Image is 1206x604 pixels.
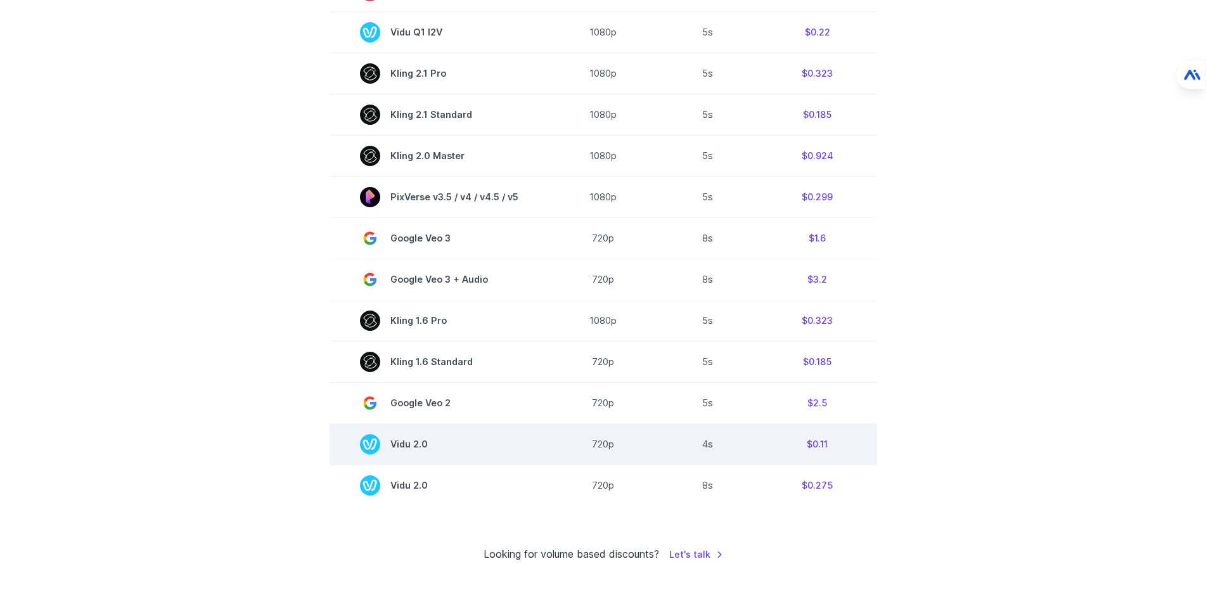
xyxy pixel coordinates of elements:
[758,176,877,217] td: $0.299
[758,382,877,423] td: $2.5
[658,423,758,465] td: 4s
[360,434,518,454] span: Vidu 2.0
[549,11,658,53] td: 1080p
[360,269,518,290] span: Google Veo 3 + Audio
[758,53,877,94] td: $0.323
[658,259,758,300] td: 8s
[758,423,877,465] td: $0.11
[549,135,658,176] td: 1080p
[360,146,518,166] span: Kling 2.0 Master
[658,176,758,217] td: 5s
[758,341,877,382] td: $0.185
[484,546,659,563] small: Looking for volume based discounts?
[549,217,658,259] td: 720p
[360,228,518,248] span: Google Veo 3
[360,105,518,125] span: Kling 2.1 Standard
[658,94,758,135] td: 5s
[658,465,758,506] td: 8s
[549,300,658,341] td: 1080p
[360,63,518,84] span: Kling 2.1 Pro
[360,311,518,331] span: Kling 1.6 Pro
[360,475,518,496] span: Vidu 2.0
[658,217,758,259] td: 8s
[549,176,658,217] td: 1080p
[669,547,723,562] a: Let's talk
[658,341,758,382] td: 5s
[360,22,518,42] span: Vidu Q1 I2V
[758,259,877,300] td: $3.2
[758,217,877,259] td: $1.6
[658,382,758,423] td: 5s
[658,135,758,176] td: 5s
[549,53,658,94] td: 1080p
[360,352,518,372] span: Kling 1.6 Standard
[758,135,877,176] td: $0.924
[549,341,658,382] td: 720p
[758,94,877,135] td: $0.185
[758,465,877,506] td: $0.275
[549,465,658,506] td: 720p
[549,423,658,465] td: 720p
[549,94,658,135] td: 1080p
[658,300,758,341] td: 5s
[658,53,758,94] td: 5s
[549,382,658,423] td: 720p
[658,11,758,53] td: 5s
[360,393,518,413] span: Google Veo 2
[758,11,877,53] td: $0.22
[549,259,658,300] td: 720p
[758,300,877,341] td: $0.323
[360,187,518,207] span: PixVerse v3.5 / v4 / v4.5 / v5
